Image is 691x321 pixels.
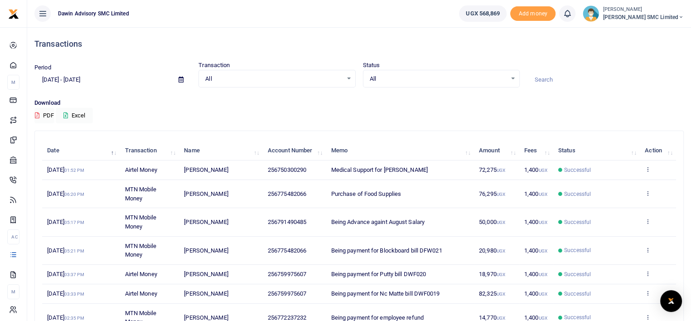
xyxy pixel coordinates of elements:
a: profile-user [PERSON_NAME] [PERSON_NAME] SMC Limited [583,5,684,22]
span: All [205,74,342,83]
th: Memo: activate to sort column ascending [326,141,474,160]
span: UGX 568,869 [466,9,500,18]
span: Successful [564,270,591,278]
span: All [370,74,507,83]
span: Airtel Money [125,290,157,297]
span: MTN Mobile Money [125,186,157,202]
span: Successful [564,166,591,174]
span: 1,400 [524,247,547,254]
h4: Transactions [34,39,684,49]
small: UGX [497,192,505,197]
li: Ac [7,229,19,244]
small: 01:52 PM [64,168,84,173]
span: [DATE] [47,247,84,254]
span: 1,400 [524,314,547,321]
span: 1,400 [524,271,547,277]
span: [DATE] [47,271,84,277]
small: UGX [538,272,547,277]
span: 20,980 [479,247,505,254]
li: M [7,75,19,90]
span: 1,400 [524,166,547,173]
span: Add money [510,6,556,21]
th: Status: activate to sort column ascending [553,141,640,160]
span: [PERSON_NAME] [184,190,228,197]
button: PDF [34,108,54,123]
span: 1,400 [524,190,547,197]
span: [DATE] [47,166,84,173]
small: UGX [497,272,505,277]
span: 256750300290 [268,166,306,173]
span: 72,275 [479,166,505,173]
span: [PERSON_NAME] [184,247,228,254]
th: Name: activate to sort column ascending [179,141,262,160]
span: Being payment for Putty bill DWF020 [331,271,426,277]
label: Transaction [198,61,230,70]
a: logo-small logo-large logo-large [8,10,19,17]
span: [PERSON_NAME] [184,166,228,173]
small: UGX [538,168,547,173]
span: [PERSON_NAME] [184,290,228,297]
span: Being payment for Blockboard bill DFW021 [331,247,442,254]
small: UGX [538,292,547,297]
button: Excel [56,108,93,123]
th: Action: activate to sort column ascending [640,141,676,160]
span: Purchase of Food Supplies [331,190,401,197]
span: Successful [564,246,591,254]
th: Amount: activate to sort column ascending [474,141,519,160]
span: [DATE] [47,190,84,197]
span: 76,295 [479,190,505,197]
span: 256759975607 [268,271,306,277]
small: 05:17 PM [64,220,84,225]
span: [DATE] [47,314,84,321]
small: 06:20 PM [64,192,84,197]
small: 05:21 PM [64,248,84,253]
span: Successful [564,190,591,198]
small: UGX [497,168,505,173]
a: UGX 568,869 [459,5,507,22]
small: [PERSON_NAME] [603,6,684,14]
span: [PERSON_NAME] SMC Limited [603,13,684,21]
span: Dawin Advisory SMC Limited [54,10,133,18]
label: Period [34,63,51,72]
span: Being payment for Nc Matte bill DWF0019 [331,290,440,297]
small: 03:33 PM [64,292,84,297]
li: M [7,284,19,299]
li: Wallet ballance [455,5,510,22]
input: select period [34,72,171,88]
span: [DATE] [47,290,84,297]
span: 50,000 [479,219,505,225]
small: UGX [538,316,547,321]
small: UGX [497,220,505,225]
img: logo-small [8,9,19,19]
li: Toup your wallet [510,6,556,21]
span: 1,400 [524,219,547,225]
small: UGX [538,192,547,197]
span: Medical Support for [PERSON_NAME] [331,166,428,173]
span: Being Advance againt August Salary [331,219,425,225]
small: 03:37 PM [64,272,84,277]
th: Transaction: activate to sort column ascending [120,141,179,160]
small: UGX [538,248,547,253]
div: Open Intercom Messenger [660,290,682,312]
span: MTN Mobile Money [125,243,157,258]
img: profile-user [583,5,599,22]
span: Airtel Money [125,271,157,277]
th: Date: activate to sort column descending [42,141,120,160]
th: Fees: activate to sort column ascending [519,141,553,160]
span: 256791490485 [268,219,306,225]
span: MTN Mobile Money [125,214,157,230]
p: Download [34,98,684,108]
span: [PERSON_NAME] [184,314,228,321]
small: 02:35 PM [64,316,84,321]
span: Successful [564,218,591,226]
label: Status [363,61,380,70]
span: 1,400 [524,290,547,297]
th: Account Number: activate to sort column ascending [263,141,326,160]
small: UGX [497,292,505,297]
small: UGX [538,220,547,225]
span: [DATE] [47,219,84,225]
span: 256775482066 [268,190,306,197]
input: Search [527,72,684,88]
span: 14,770 [479,314,505,321]
span: 18,970 [479,271,505,277]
